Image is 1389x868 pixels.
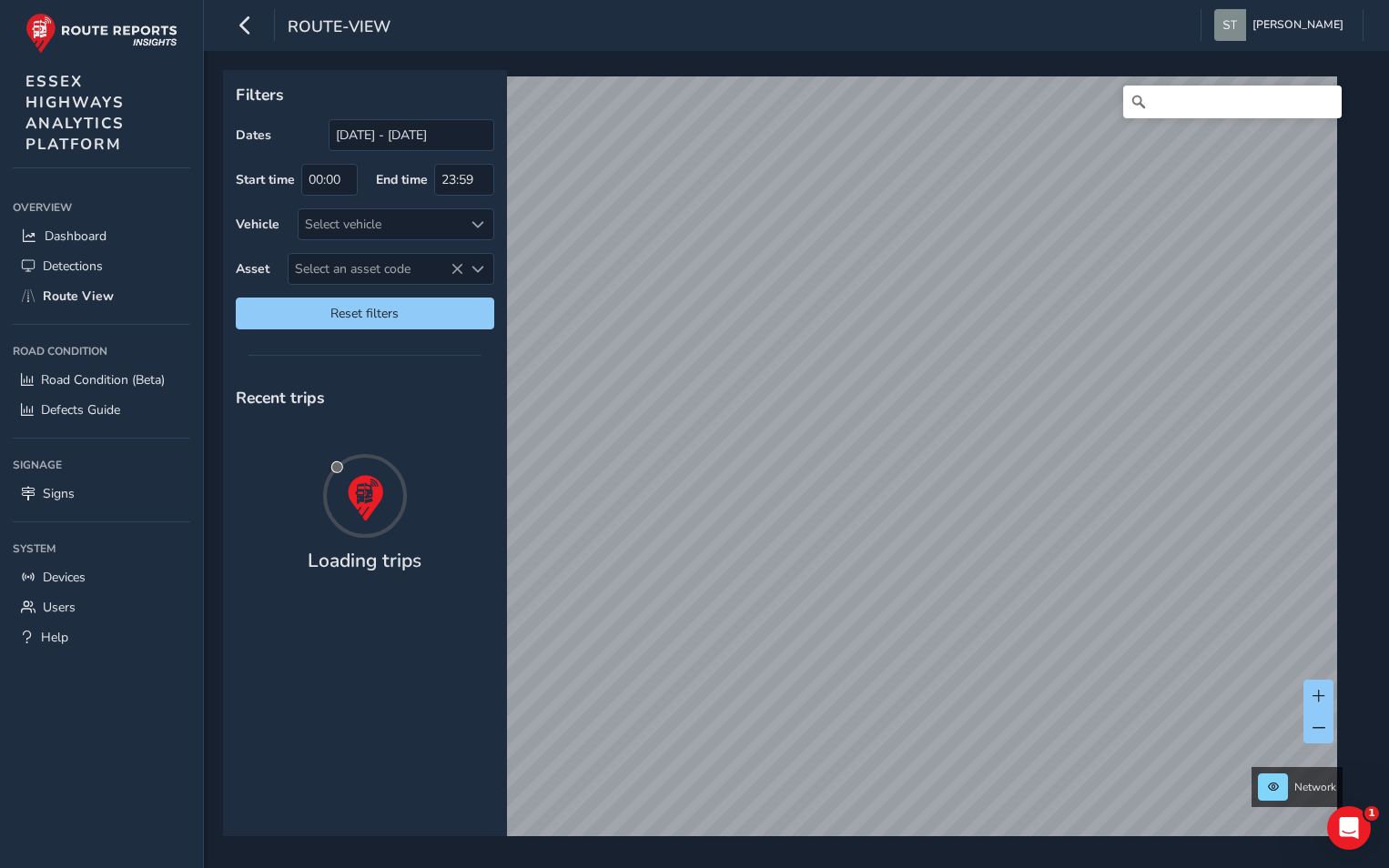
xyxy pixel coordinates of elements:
label: Asset [236,260,269,278]
img: rr logo [25,13,177,54]
a: Road Condition (Beta) [13,365,190,395]
div: Overview [13,194,190,221]
a: Dashboard [13,221,190,251]
a: Help [13,622,190,652]
span: Reset filters [249,305,481,322]
span: Dashboard [45,227,106,245]
div: Select an asset code [463,254,493,284]
span: Help [41,629,68,646]
label: End time [376,171,428,188]
span: Users [43,599,76,616]
a: Signs [13,479,190,509]
div: System [13,535,190,562]
button: Reset filters [236,298,494,329]
span: Select an asset code [289,254,463,284]
button: [PERSON_NAME] [1214,9,1350,41]
img: diamond-layout [1214,9,1246,41]
a: Route View [13,281,190,311]
div: Road Condition [13,338,190,365]
p: Filters [236,83,494,106]
label: Dates [236,126,271,144]
a: Detections [13,251,190,281]
a: Devices [13,562,190,592]
span: Network [1294,780,1336,794]
span: Recent trips [236,387,325,409]
canvas: Map [229,76,1337,857]
div: Select vehicle [299,209,463,239]
label: Start time [236,171,295,188]
input: Search [1123,86,1342,118]
div: Signage [13,451,190,479]
label: Vehicle [236,216,279,233]
iframe: Intercom live chat [1327,806,1371,850]
span: ESSEX HIGHWAYS ANALYTICS PLATFORM [25,71,125,155]
span: [PERSON_NAME] [1252,9,1343,41]
span: Defects Guide [41,401,120,419]
span: Detections [43,257,103,275]
span: Road Condition (Beta) [41,371,165,389]
span: Signs [43,485,75,502]
span: Devices [43,569,86,586]
a: Defects Guide [13,395,190,425]
span: Route View [43,288,114,305]
h4: Loading trips [308,550,421,572]
span: 1 [1364,806,1379,821]
span: route-view [288,15,390,41]
a: Users [13,592,190,622]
